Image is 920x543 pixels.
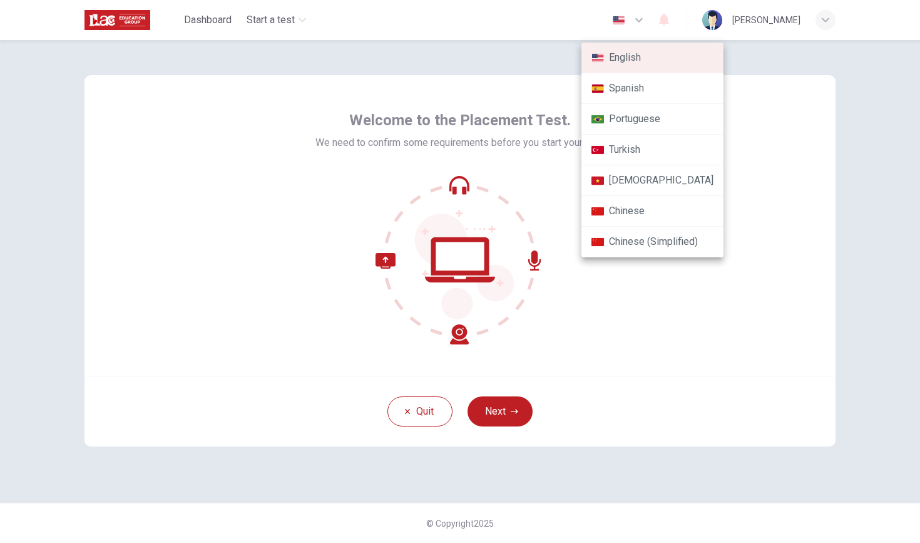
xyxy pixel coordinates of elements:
li: Turkish [581,135,723,165]
img: vi [591,176,604,185]
img: zh-CN [591,237,604,247]
li: [DEMOGRAPHIC_DATA] [581,165,723,196]
img: zh [591,207,604,216]
img: tr [591,145,604,155]
li: English [581,43,723,73]
li: Spanish [581,73,723,104]
img: en [591,53,604,63]
li: Chinese [581,196,723,227]
img: es [591,84,604,93]
li: Portuguese [581,104,723,135]
li: Chinese (Simplified) [581,227,723,257]
img: pt [591,115,604,124]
